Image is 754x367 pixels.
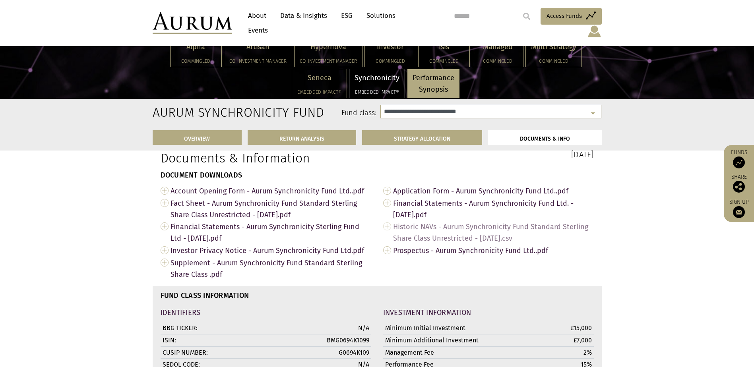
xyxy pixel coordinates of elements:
span: Investor Privacy Notice - Aurum Synchronicity Fund Ltd.pdf [171,244,371,257]
p: Alpha [176,41,216,53]
td: £7,000 [518,334,594,346]
p: Artisan [229,41,287,53]
p: Hypernova [300,41,357,53]
h5: Co-investment Manager [229,59,287,64]
td: BBG TICKER: [161,322,295,334]
span: Financial Statements - Aurum Synchronicity Fund Ltd. - [DATE].pdf [393,197,594,221]
h3: [DATE] [383,151,594,158]
span: Supplement - Aurum Synchronicity Fund Standard Sterling Share Class .pdf [171,257,371,280]
p: Performance Synopsis [413,72,454,95]
img: Share this post [733,181,745,193]
img: Sign up to our newsletter [733,206,745,218]
a: Data & Insights [276,8,331,23]
td: Minimum Additional Investment [383,334,518,346]
h5: Co-investment Manager [300,59,357,64]
h5: Commingled [176,59,216,64]
h4: IDENTIFIERS [161,309,371,316]
strong: FUND CLASS INFORMATION [161,291,249,300]
td: N/A [295,322,371,334]
a: Solutions [362,8,399,23]
p: Synchronicity [355,72,399,84]
td: BMG0694K1099 [295,334,371,346]
span: Fact Sheet - Aurum Synchronicity Fund Standard Sterling Share Class Unrestricted - [DATE].pdf [171,197,371,221]
td: G0694K109 [295,346,371,359]
td: £15,000 [518,322,594,334]
a: Funds [728,149,750,168]
strong: DOCUMENT DOWNLOADS [161,171,242,180]
p: Investor [370,41,411,53]
a: About [244,8,270,23]
div: Share [728,174,750,193]
img: Access Funds [733,156,745,168]
a: RETURN ANALYSIS [248,130,356,145]
img: Aurum [153,12,232,34]
h1: Documents & Information [161,151,371,166]
img: account-icon.svg [587,25,602,38]
a: STRATEGY ALLOCATION [362,130,482,145]
h5: Embedded Impact® [297,90,341,95]
td: CUSIP NUMBER: [161,346,295,359]
span: Financial Statements - Aurum Synchronicity Sterling Fund Ltd - [DATE].pdf [171,220,371,244]
td: Minimum Initial Investment [383,322,518,334]
h4: INVESTMENT INFORMATION [383,309,594,316]
a: Access Funds [541,8,602,25]
p: Managed [477,41,518,53]
h5: Commingled [424,59,464,64]
h5: Commingled [370,59,411,64]
a: Events [244,23,268,38]
span: Historic NAVs - Aurum Synchronicity Fund Standard Sterling Share Class Unrestricted - [DATE].csv [393,220,594,244]
p: Seneca [297,72,341,84]
h5: Commingled [477,59,518,64]
td: 2% [518,346,594,359]
span: Account Opening Form - Aurum Synchronicity Fund Ltd..pdf [171,185,371,197]
td: ISIN: [161,334,295,346]
label: Fund class: [229,108,377,118]
span: Prospectus - Aurum Synchronicity Fund Ltd..pdf [393,244,594,257]
p: Multi Strategy [531,41,576,53]
td: Management Fee [383,346,518,359]
h5: Embedded Impact® [355,90,399,95]
a: Sign up [728,199,750,218]
p: Isis [424,41,464,53]
a: ESG [337,8,357,23]
input: Submit [519,8,535,24]
span: Application Form - Aurum Synchronicity Fund Ltd..pdf [393,185,594,197]
span: Access Funds [547,11,582,21]
h5: Commingled [531,59,576,64]
h2: Aurum Synchronicity Fund [153,105,217,120]
a: OVERVIEW [153,130,242,145]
